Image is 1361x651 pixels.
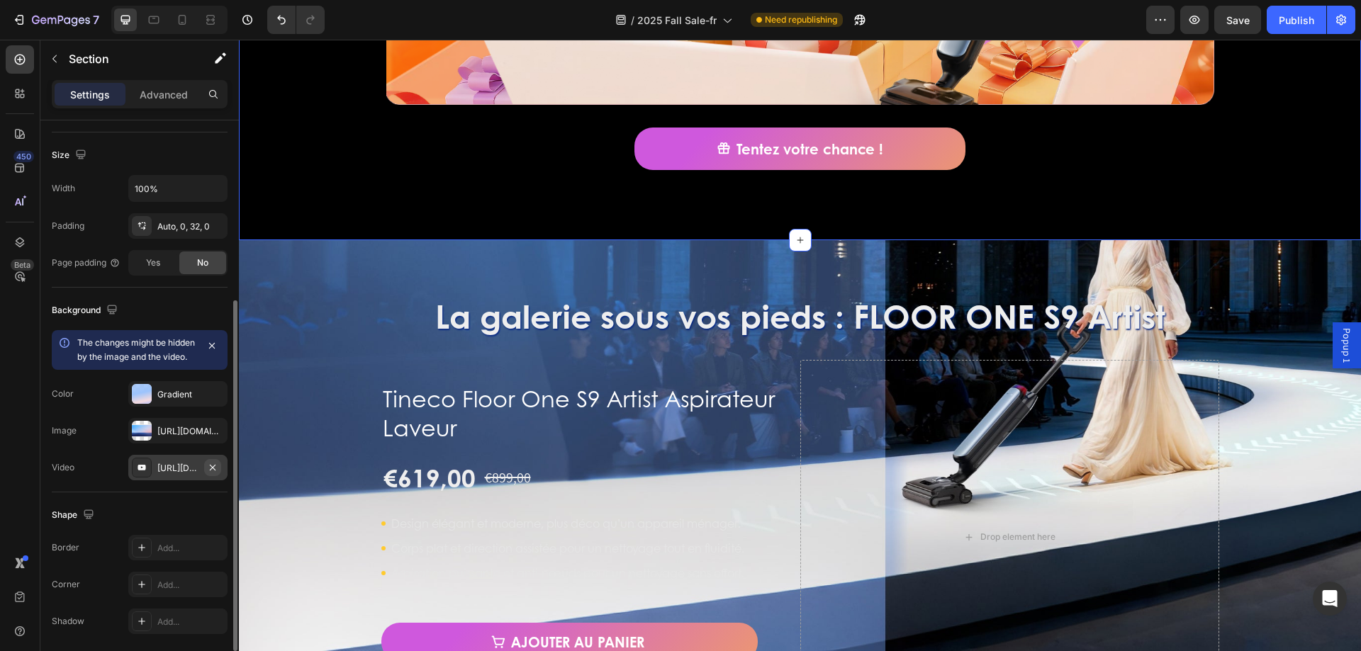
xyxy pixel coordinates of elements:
div: Beta [11,259,34,271]
div: Shadow [52,615,84,628]
span: / [631,13,634,28]
div: €899,00 [245,424,293,452]
div: Video [52,461,74,474]
p: Tentez votre chance ! [498,96,644,122]
div: [URL][DOMAIN_NAME] [157,425,224,438]
div: Publish [1279,13,1314,28]
p: 7 [93,11,99,28]
button: 7 [6,6,106,34]
span: Save [1226,14,1250,26]
h2: La galerie sous vos pieds : FLOOR ONE S9 Artist [142,254,980,299]
iframe: To enrich screen reader interactions, please activate Accessibility in Grammarly extension settings [239,40,1361,651]
div: 450 [13,151,34,162]
button: Ajouter au panier [142,583,520,621]
div: Auto, 0, 32, 0 [157,220,224,233]
div: Border [52,541,79,554]
p: Settings [70,87,110,102]
span: The changes might be hidden by the image and the video. [77,337,195,362]
div: Size [52,146,89,165]
button: Save [1214,6,1261,34]
button: <p>Tentez votre chance !</p> [396,88,727,130]
span: Popup 1 [1101,288,1115,323]
div: Drop element here [741,492,817,503]
div: Corner [52,578,80,591]
p: Advanced [140,87,188,102]
p: Section [69,50,185,67]
span: 2025 Fall Sale-fr [637,13,717,28]
p: Corps plat et direction assistée pour un nettoyage tout en fluidité. [152,500,505,517]
div: Undo/Redo [267,6,325,34]
div: Width [52,182,75,195]
div: Gradient [157,388,224,401]
div: Color [52,387,74,400]
div: Add... [157,616,224,628]
div: Background [52,301,121,320]
div: Shape [52,506,97,525]
div: Add... [157,579,224,591]
input: Auto [129,176,227,201]
p: Aspiration puissante et anti-nœuds pour un nettoyage sans effort. [152,525,505,542]
div: Open Intercom Messenger [1313,582,1347,616]
div: €619,00 [142,421,238,454]
div: Page padding [52,256,121,269]
div: Padding [52,220,84,232]
div: Add... [157,542,224,555]
span: Yes [146,256,160,269]
div: Ajouter au panier [272,591,405,613]
h1: Tineco Floor One S9 Artist Aspirateur Laveur [142,343,561,404]
div: [URL][DOMAIN_NAME] [157,462,198,475]
div: Image [52,424,77,437]
p: Design élégant et moderne, plus déco qu’un appareil ménager. [152,475,505,492]
button: Publish [1267,6,1326,34]
span: Need republishing [765,13,837,26]
span: No [197,256,208,269]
